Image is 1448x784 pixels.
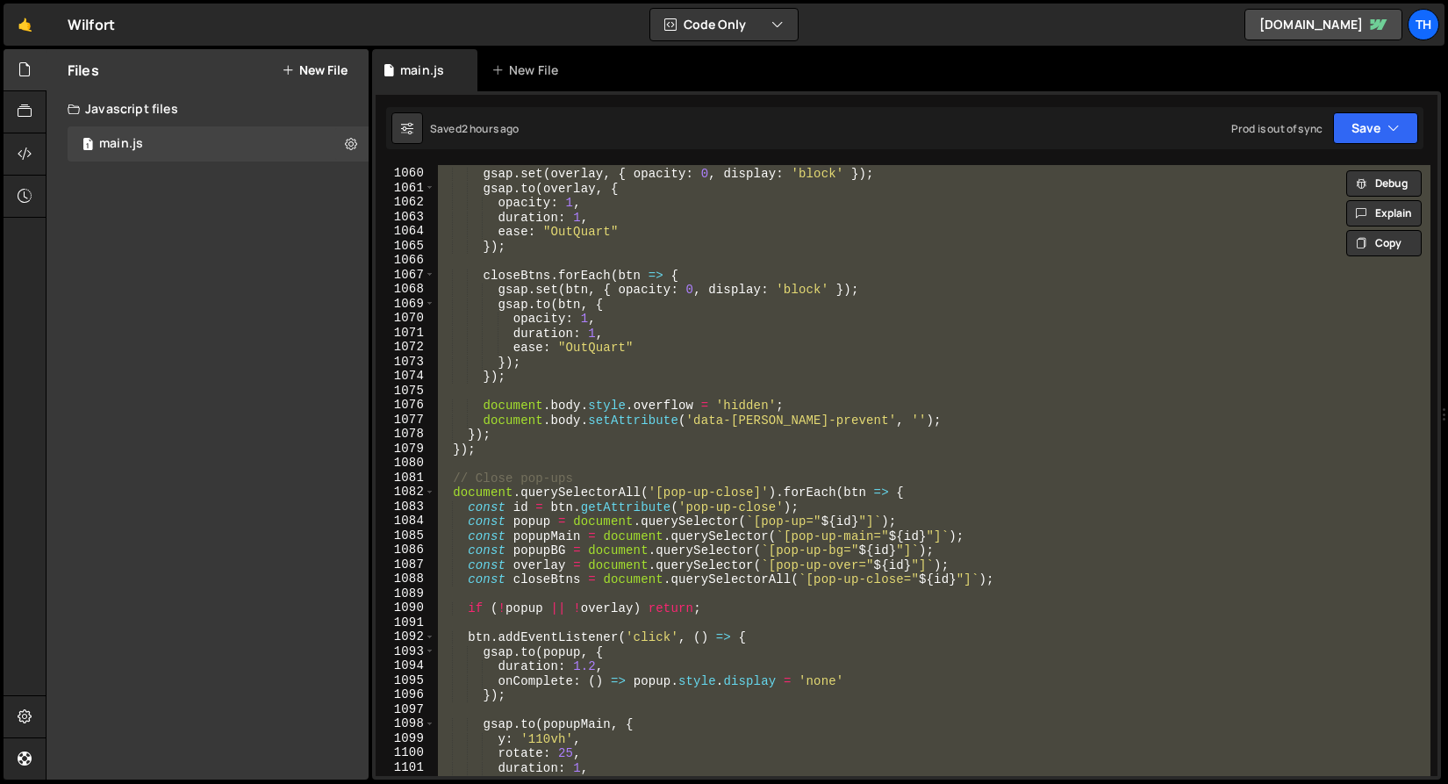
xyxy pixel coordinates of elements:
div: 1081 [376,471,435,486]
div: Wilfort [68,14,115,35]
div: 1061 [376,181,435,196]
div: 1085 [376,529,435,543]
a: 🤙 [4,4,47,46]
div: 1064 [376,224,435,239]
button: Explain [1346,200,1422,227]
div: 1068 [376,282,435,297]
div: 1089 [376,586,435,601]
div: 1101 [376,760,435,775]
div: 1066 [376,253,435,268]
div: 1078 [376,427,435,442]
div: 1067 [376,268,435,283]
div: 1095 [376,673,435,688]
div: 1062 [376,195,435,210]
div: 1083 [376,500,435,514]
button: Debug [1346,170,1422,197]
div: 1072 [376,340,435,355]
div: main.js [99,136,143,152]
h2: Files [68,61,99,80]
div: 1093 [376,644,435,659]
div: 1065 [376,239,435,254]
span: 1 [82,139,93,153]
div: 1075 [376,384,435,399]
div: Saved [430,121,520,136]
div: 1087 [376,557,435,572]
div: 1069 [376,297,435,312]
div: 1063 [376,210,435,225]
div: 1099 [376,731,435,746]
div: 1060 [376,166,435,181]
div: 1076 [376,398,435,413]
button: Copy [1346,230,1422,256]
div: 1082 [376,485,435,500]
div: 1077 [376,413,435,428]
div: main.js [400,61,444,79]
div: 1088 [376,572,435,586]
button: Code Only [650,9,798,40]
div: 1096 [376,687,435,702]
button: New File [282,63,348,77]
div: 1094 [376,658,435,673]
div: 1080 [376,456,435,471]
div: 1079 [376,442,435,457]
div: 1074 [376,369,435,384]
div: 1100 [376,745,435,760]
div: 1086 [376,543,435,557]
div: 1073 [376,355,435,370]
div: 1071 [376,326,435,341]
div: 1092 [376,629,435,644]
div: 1091 [376,615,435,630]
div: 16468/44594.js [68,126,369,162]
div: 1070 [376,311,435,326]
div: 1097 [376,702,435,717]
div: 1098 [376,716,435,731]
a: Th [1408,9,1439,40]
div: 2 hours ago [462,121,520,136]
div: 1090 [376,601,435,615]
div: Javascript files [47,91,369,126]
a: [DOMAIN_NAME] [1244,9,1402,40]
button: Save [1333,112,1418,144]
div: New File [491,61,565,79]
div: Prod is out of sync [1231,121,1323,136]
div: 1084 [376,514,435,529]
